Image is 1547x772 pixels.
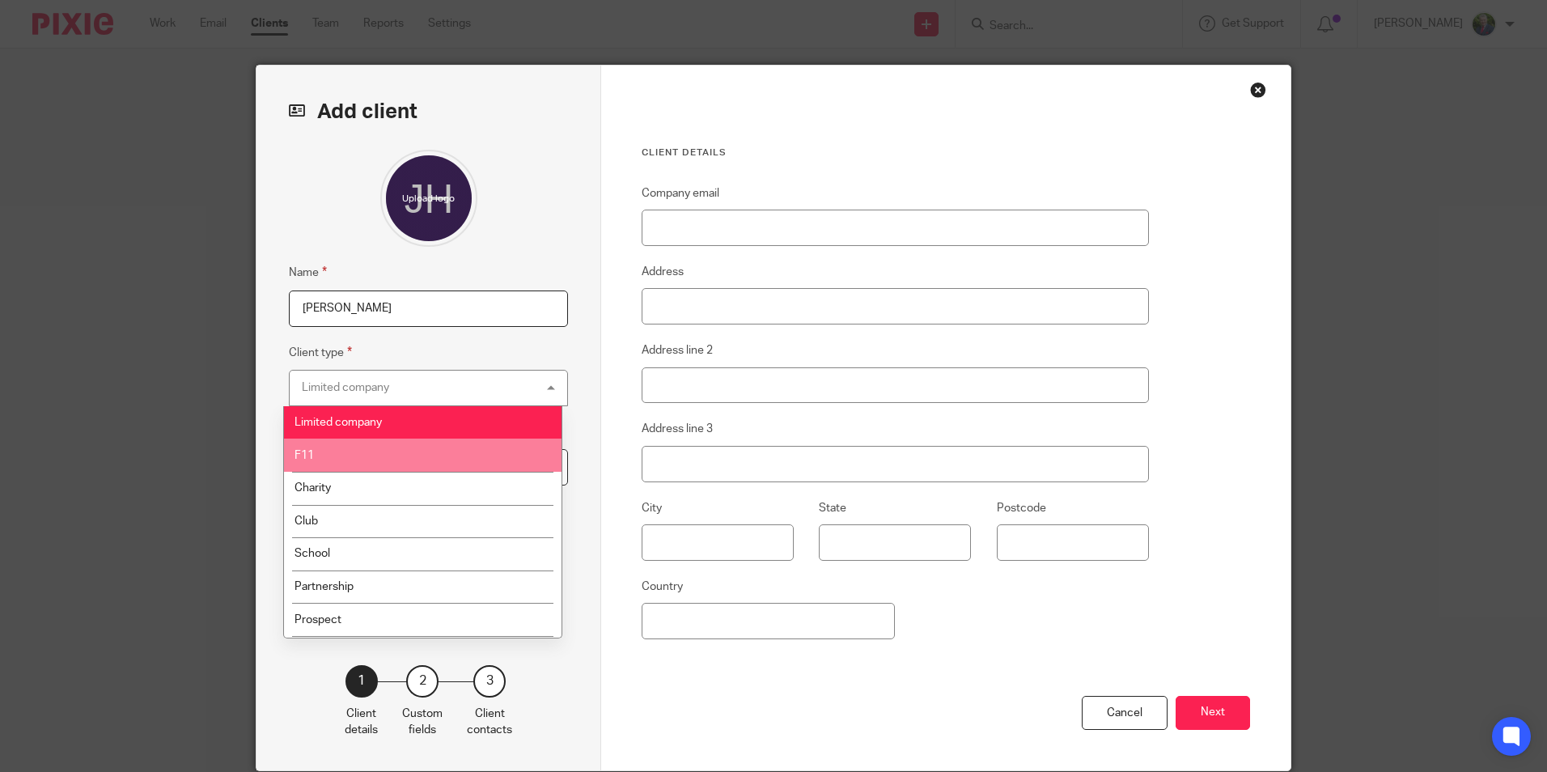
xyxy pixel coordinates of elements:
[819,500,846,516] label: State
[642,342,713,358] label: Address line 2
[289,343,352,362] label: Client type
[642,579,683,595] label: Country
[402,706,443,739] p: Custom fields
[295,548,330,559] span: School
[302,382,389,393] div: Limited company
[295,515,318,527] span: Club
[1082,696,1168,731] div: Cancel
[642,146,1149,159] h3: Client details
[473,665,506,698] div: 3
[345,665,378,698] div: 1
[295,614,341,626] span: Prospect
[642,500,662,516] label: City
[295,581,354,592] span: Partnership
[642,185,719,201] label: Company email
[642,421,713,437] label: Address line 3
[1250,82,1266,98] div: Close this dialog window
[295,417,382,428] span: Limited company
[289,98,568,125] h2: Add client
[295,482,331,494] span: Charity
[997,500,1046,516] label: Postcode
[295,450,314,461] span: F11
[467,706,512,739] p: Client contacts
[406,665,439,698] div: 2
[642,264,684,280] label: Address
[1176,696,1250,731] button: Next
[289,263,327,282] label: Name
[345,706,378,739] p: Client details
